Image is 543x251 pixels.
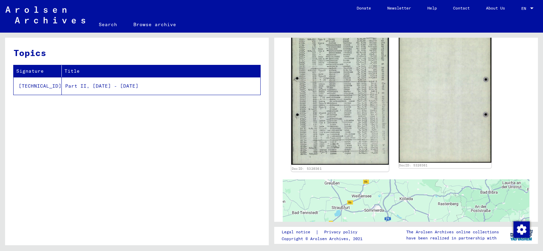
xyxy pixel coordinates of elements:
[399,32,492,162] img: 002.jpg
[14,65,62,77] th: Signature
[282,229,316,236] a: Legal notice
[292,166,322,171] a: DocID: 5320361
[319,229,366,236] a: Privacy policy
[291,29,389,165] img: 001.jpg
[513,221,529,237] div: Change consent
[399,163,428,167] a: DocID: 5320361
[14,77,62,95] td: [TECHNICAL_ID]
[62,77,260,95] td: Part II, [DATE] - [DATE]
[406,229,499,235] p: The Arolsen Archives online collections
[62,65,260,77] th: Title
[282,229,366,236] div: |
[282,236,366,242] p: Copyright © Arolsen Archives, 2021
[513,221,530,238] img: Change consent
[521,6,529,11] span: EN
[406,235,499,241] p: have been realized in partnership with
[91,16,125,33] a: Search
[125,16,184,33] a: Browse archive
[14,46,260,59] h3: Topics
[509,227,534,244] img: yv_logo.png
[5,6,85,23] img: Arolsen_neg.svg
